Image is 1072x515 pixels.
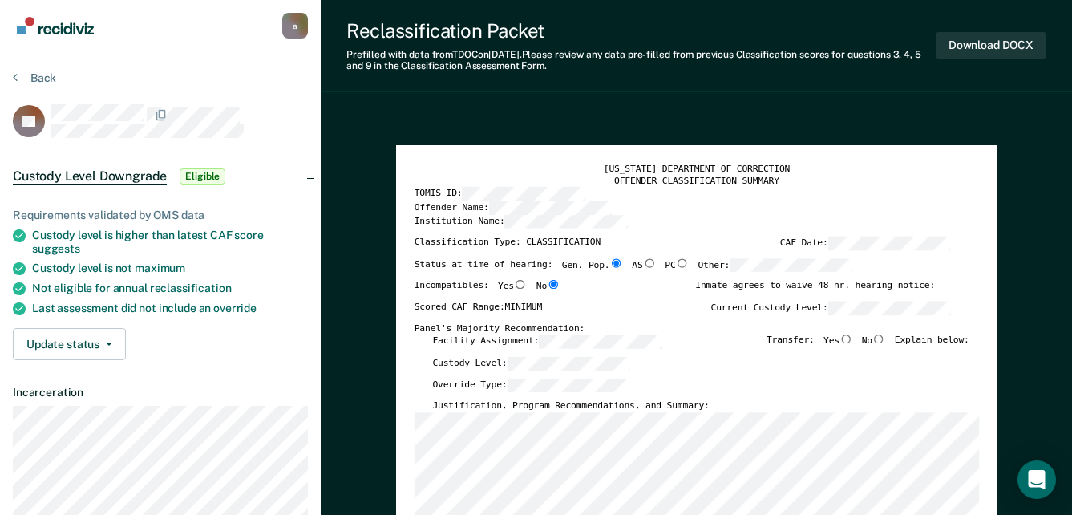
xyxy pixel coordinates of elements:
[507,356,629,370] input: Custody Level:
[872,335,885,343] input: No
[861,335,885,348] label: No
[180,168,225,185] span: Eligible
[839,335,852,343] input: Yes
[827,236,950,249] input: CAF Date:
[547,280,560,289] input: No
[710,301,950,314] label: Current Custody Level:
[213,302,257,314] span: override
[32,262,308,275] div: Custody level is not
[536,280,560,293] label: No
[730,258,852,272] input: Other:
[432,379,629,392] label: Override Type:
[642,258,655,267] input: AS
[150,282,232,294] span: reclassification
[282,13,308,39] button: Profile dropdown button
[780,236,951,249] label: CAF Date:
[13,168,167,185] span: Custody Level Downgrade
[414,258,852,280] div: Status at time of hearing:
[346,19,936,43] div: Reclassification Packet
[13,386,308,399] dt: Incarceration
[695,280,951,301] div: Inmate agrees to waive 48 hr. hearing notice: __
[17,17,94,34] img: Recidiviz
[1017,460,1056,499] div: Open Intercom Messenger
[432,356,629,370] label: Custody Level:
[561,258,622,272] label: Gen. Pop.
[609,258,622,267] input: Gen. Pop.
[282,13,308,39] div: a
[767,335,969,356] div: Transfer: Explain below:
[32,229,308,256] div: Custody level is higher than latest CAF score
[346,49,936,72] div: Prefilled with data from TDOC on [DATE] . Please review any data pre-filled from previous Classif...
[414,163,979,175] div: [US_STATE] DEPARTMENT OF CORRECTION
[504,214,627,228] input: Institution Name:
[632,258,656,272] label: AS
[539,335,661,348] input: Facility Assignment:
[827,301,950,314] input: Current Custody Level:
[414,187,585,201] label: TOMIS ID:
[13,71,56,85] button: Back
[414,322,950,335] div: Panel's Majority Recommendation:
[698,258,852,272] label: Other:
[498,280,527,293] label: Yes
[414,301,541,314] label: Scored CAF Range: MINIMUM
[507,379,629,392] input: Override Type:
[432,400,709,412] label: Justification, Program Recommendations, and Summary:
[13,328,126,360] button: Update status
[414,280,560,301] div: Incompatibles:
[823,335,852,348] label: Yes
[32,242,80,255] span: suggests
[13,209,308,222] div: Requirements validated by OMS data
[32,282,308,295] div: Not eligible for annual
[675,258,688,267] input: PC
[462,187,585,201] input: TOMIS ID:
[135,262,185,274] span: maximum
[665,258,689,272] label: PC
[414,175,979,187] div: OFFENDER CLASSIFICATION SUMMARY
[32,302,308,315] div: Last assessment did not include an
[936,32,1046,59] button: Download DOCX
[432,335,661,348] label: Facility Assignment:
[514,280,527,289] input: Yes
[414,214,627,228] label: Institution Name:
[414,201,611,214] label: Offender Name:
[414,236,600,249] label: Classification Type: CLASSIFICATION
[488,201,611,214] input: Offender Name:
